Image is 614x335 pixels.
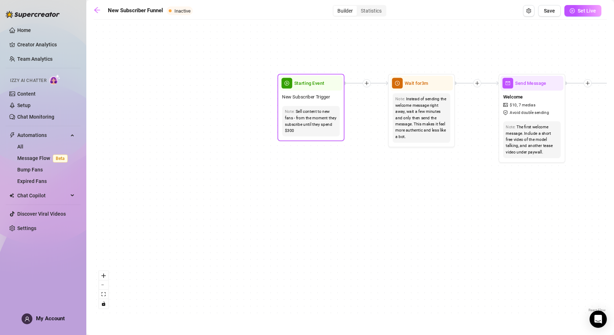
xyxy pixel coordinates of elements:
[99,290,108,299] button: fit view
[578,8,596,14] span: Set Live
[564,5,601,17] button: Set Live
[17,167,43,173] a: Bump Fans
[99,280,108,290] button: zoom out
[17,144,23,150] a: All
[519,102,536,109] span: 7 medias
[395,96,447,140] div: Instead of sending the welcome message right away, wait a few minutes and only then send the mess...
[282,93,330,100] span: New Subscriber Trigger
[17,211,66,217] a: Discover Viral Videos
[590,311,607,328] div: Open Intercom Messenger
[17,39,75,50] a: Creator Analytics
[526,8,531,13] span: setting
[10,77,46,84] span: Izzy AI Chatter
[94,6,104,15] a: arrow-left
[333,6,357,16] div: Builder
[503,93,523,100] span: Welcome
[510,110,549,116] span: Avoid double sending
[108,7,163,14] strong: New Subscriber Funnel
[17,178,47,184] a: Expired Fans
[17,91,36,97] a: Content
[17,190,68,201] span: Chat Copilot
[503,103,509,107] span: picture
[357,6,386,16] div: Statistics
[99,299,108,308] button: toggle interactivity
[9,132,15,138] span: thunderbolt
[17,129,68,141] span: Automations
[364,81,369,86] span: plus
[9,193,14,198] img: Chat Copilot
[282,78,292,89] span: play-circle
[544,8,555,14] span: Save
[17,155,71,161] a: Message FlowBeta
[49,74,60,85] img: AI Chatter
[17,114,54,120] a: Chat Monitoring
[585,81,590,86] span: plus
[475,81,479,86] span: plus
[99,271,108,280] button: zoom in
[6,11,60,18] img: logo-BBDzfeDw.svg
[17,102,31,108] a: Setup
[388,74,455,147] div: clock-circleWait for3mNote:Instead of sending the welcome message right away, wait a few minutes ...
[523,5,535,17] button: Open Exit Rules
[538,5,561,17] button: Save Flow
[53,155,68,162] span: Beta
[99,271,108,308] div: React Flow controls
[515,79,546,87] span: Send Message
[17,27,31,33] a: Home
[510,102,517,109] span: $ 10 ,
[285,109,337,134] div: Sell content to new fans - from the moment they subscribe until they spend $300
[333,5,386,17] div: segmented control
[94,6,101,14] span: arrow-left
[503,110,509,115] span: safety-certificate
[588,308,606,312] a: React Flow attribution
[405,79,428,87] span: Wait for 3m
[17,225,36,231] a: Settings
[277,74,344,141] div: play-circleStarting EventNew Subscriber TriggerNote:Sell content to new fans - from the moment th...
[294,79,324,87] span: Starting Event
[392,78,403,89] span: clock-circle
[174,8,191,14] span: Inactive
[24,316,30,322] span: user
[506,124,558,156] div: The first welcome message. Include a short free video of the model talking, and another tease vid...
[17,56,53,62] a: Team Analytics
[36,315,65,322] span: My Account
[502,78,513,89] span: mail
[570,8,575,13] span: play-circle
[499,74,565,163] div: mailSend MessageWelcomepicture$10,7 mediassafety-certificateAvoid double sendingNote:The first we...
